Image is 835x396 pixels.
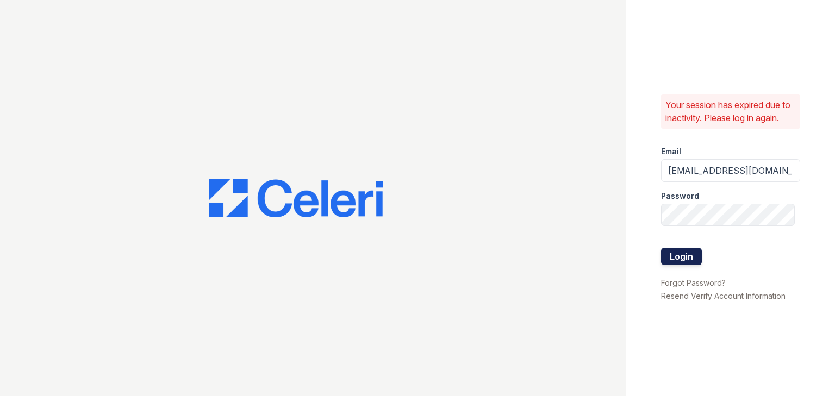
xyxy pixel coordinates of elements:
[661,291,786,300] a: Resend Verify Account Information
[661,278,726,287] a: Forgot Password?
[661,191,699,202] label: Password
[665,98,796,124] p: Your session has expired due to inactivity. Please log in again.
[661,248,702,265] button: Login
[661,146,681,157] label: Email
[209,179,383,218] img: CE_Logo_Blue-a8612792a0a2168367f1c8372b55b34899dd931a85d93a1a3d3e32e68fde9ad4.png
